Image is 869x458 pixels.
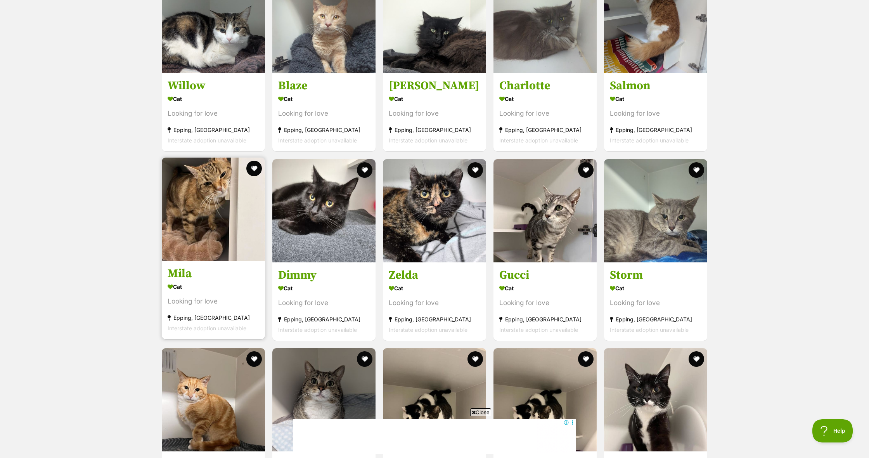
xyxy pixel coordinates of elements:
[389,298,480,308] div: Looking for love
[610,125,701,135] div: Epping, [GEOGRAPHIC_DATA]
[278,94,370,105] div: Cat
[168,325,246,331] span: Interstate adoption unavailable
[278,125,370,135] div: Epping, [GEOGRAPHIC_DATA]
[168,137,246,144] span: Interstate adoption unavailable
[604,348,707,451] img: Noodles
[272,73,376,152] a: Blaze Cat Looking for love Epping, [GEOGRAPHIC_DATA] Interstate adoption unavailable favourite
[357,162,372,178] button: favourite
[162,260,265,339] a: Mila Cat Looking for love Epping, [GEOGRAPHIC_DATA] Interstate adoption unavailable favourite
[467,162,483,178] button: favourite
[168,109,259,119] div: Looking for love
[293,419,576,454] iframe: Advertisement
[389,268,480,283] h3: Zelda
[389,79,480,94] h3: [PERSON_NAME]
[610,268,701,283] h3: Storm
[467,351,483,367] button: favourite
[383,348,486,451] img: Lukey
[389,109,480,119] div: Looking for love
[168,266,259,281] h3: Mila
[168,125,259,135] div: Epping, [GEOGRAPHIC_DATA]
[162,73,265,152] a: Willow Cat Looking for love Epping, [GEOGRAPHIC_DATA] Interstate adoption unavailable favourite
[604,262,707,341] a: Storm Cat Looking for love Epping, [GEOGRAPHIC_DATA] Interstate adoption unavailable favourite
[383,159,486,262] img: Zelda
[389,94,480,105] div: Cat
[389,283,480,294] div: Cat
[493,348,597,451] img: Mumma
[168,281,259,292] div: Cat
[689,351,704,367] button: favourite
[278,314,370,324] div: Epping, [GEOGRAPHIC_DATA]
[357,351,372,367] button: favourite
[278,137,357,144] span: Interstate adoption unavailable
[493,262,597,341] a: Gucci Cat Looking for love Epping, [GEOGRAPHIC_DATA] Interstate adoption unavailable favourite
[272,262,376,341] a: Dimmy Cat Looking for love Epping, [GEOGRAPHIC_DATA] Interstate adoption unavailable favourite
[610,109,701,119] div: Looking for love
[499,326,578,333] span: Interstate adoption unavailable
[610,326,689,333] span: Interstate adoption unavailable
[470,408,491,416] span: Close
[168,312,259,323] div: Epping, [GEOGRAPHIC_DATA]
[278,283,370,294] div: Cat
[168,79,259,94] h3: Willow
[383,262,486,341] a: Zelda Cat Looking for love Epping, [GEOGRAPHIC_DATA] Interstate adoption unavailable favourite
[610,314,701,324] div: Epping, [GEOGRAPHIC_DATA]
[278,268,370,283] h3: Dimmy
[389,326,467,333] span: Interstate adoption unavailable
[493,159,597,262] img: Gucci
[278,298,370,308] div: Looking for love
[499,125,591,135] div: Epping, [GEOGRAPHIC_DATA]
[610,79,701,94] h3: Salmon
[689,162,704,178] button: favourite
[499,314,591,324] div: Epping, [GEOGRAPHIC_DATA]
[499,283,591,294] div: Cat
[499,268,591,283] h3: Gucci
[383,73,486,152] a: [PERSON_NAME] Cat Looking for love Epping, [GEOGRAPHIC_DATA] Interstate adoption unavailable favo...
[610,137,689,144] span: Interstate adoption unavailable
[578,351,594,367] button: favourite
[246,351,262,367] button: favourite
[499,79,591,94] h3: Charlotte
[604,73,707,152] a: Salmon Cat Looking for love Epping, [GEOGRAPHIC_DATA] Interstate adoption unavailable favourite
[389,314,480,324] div: Epping, [GEOGRAPHIC_DATA]
[493,73,597,152] a: Charlotte Cat Looking for love Epping, [GEOGRAPHIC_DATA] Interstate adoption unavailable favourite
[168,296,259,307] div: Looking for love
[610,283,701,294] div: Cat
[812,419,853,442] iframe: Help Scout Beacon - Open
[610,94,701,105] div: Cat
[278,79,370,94] h3: Blaze
[499,137,578,144] span: Interstate adoption unavailable
[272,159,376,262] img: Dimmy
[162,348,265,451] img: Dexter
[578,162,594,178] button: favourite
[499,298,591,308] div: Looking for love
[499,109,591,119] div: Looking for love
[278,326,357,333] span: Interstate adoption unavailable
[389,125,480,135] div: Epping, [GEOGRAPHIC_DATA]
[272,348,376,451] img: Bailey
[162,158,265,261] img: Mila
[610,298,701,308] div: Looking for love
[499,94,591,105] div: Cat
[246,161,262,176] button: favourite
[389,137,467,144] span: Interstate adoption unavailable
[604,159,707,262] img: Storm
[168,94,259,105] div: Cat
[278,109,370,119] div: Looking for love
